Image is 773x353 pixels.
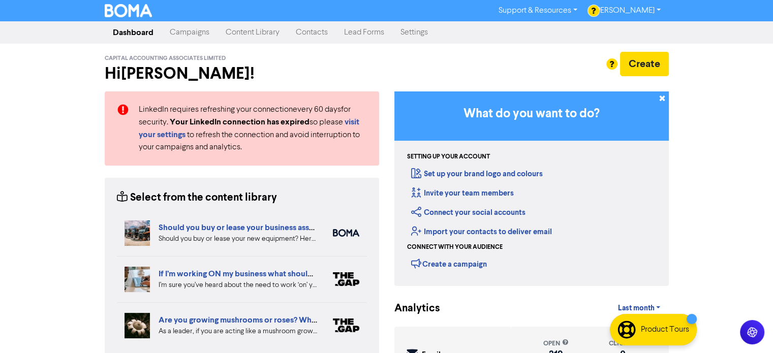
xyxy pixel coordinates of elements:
[131,104,375,153] div: LinkedIn requires refreshing your connection every 60 days for security. so please to refresh the...
[159,222,324,233] a: Should you buy or lease your business assets?
[585,3,668,19] a: [PERSON_NAME]
[105,64,379,83] h2: Hi [PERSON_NAME] !
[394,91,669,286] div: Getting Started in BOMA
[170,117,310,127] strong: Your LinkedIn connection has expired
[543,339,569,348] div: open
[411,227,552,237] a: Import your contacts to deliver email
[336,22,392,43] a: Lead Forms
[410,107,654,121] h3: What do you want to do?
[411,188,514,198] a: Invite your team members
[411,169,543,179] a: Set up your brand logo and colours
[117,190,277,206] div: Select from the content library
[218,22,288,43] a: Content Library
[620,52,669,76] button: Create
[407,152,490,162] div: Setting up your account
[407,243,503,252] div: Connect with your audience
[162,22,218,43] a: Campaigns
[288,22,336,43] a: Contacts
[608,339,636,348] div: click
[159,234,318,244] div: Should you buy or lease your new equipment? Here are some pros and cons of each. We also can revi...
[159,315,479,325] a: Are you growing mushrooms or roses? Why you should lead like a gardener, not a grower
[609,298,668,318] a: Last month
[159,280,318,291] div: I’m sure you’ve heard about the need to work ‘on’ your business as well as working ‘in’ your busi...
[159,269,353,279] a: If I’m working ON my business what should I be doing?
[105,22,162,43] a: Dashboard
[159,326,318,337] div: As a leader, if you are acting like a mushroom grower you’re unlikely to have a clear plan yourse...
[617,304,654,313] span: Last month
[105,55,226,62] span: Capital Accounting Associates Limited
[392,22,436,43] a: Settings
[411,256,487,271] div: Create a campaign
[333,318,359,332] img: thegap
[333,229,359,237] img: boma_accounting
[722,304,773,353] iframe: Chat Widget
[490,3,585,19] a: Support & Resources
[394,301,427,316] div: Analytics
[411,208,525,217] a: Connect your social accounts
[333,272,359,286] img: thegap
[139,118,359,139] a: visit your settings
[105,4,152,17] img: BOMA Logo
